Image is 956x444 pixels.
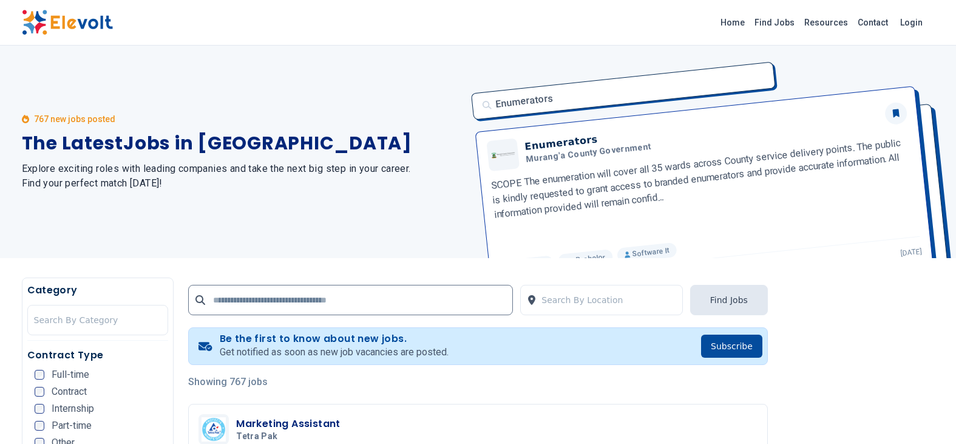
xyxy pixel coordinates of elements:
button: Subscribe [701,335,762,358]
input: Full-time [35,370,44,380]
span: Full-time [52,370,89,380]
p: Get notified as soon as new job vacancies are posted. [220,345,449,360]
a: Resources [799,13,853,32]
a: Login [893,10,930,35]
a: Home [716,13,750,32]
h3: Marketing Assistant [236,417,341,431]
h1: The Latest Jobs in [GEOGRAPHIC_DATA] [22,132,464,154]
a: Contact [853,13,893,32]
span: Part-time [52,421,92,431]
a: Find Jobs [750,13,799,32]
h5: Contract Type [27,348,169,363]
p: 767 new jobs posted [34,113,115,125]
input: Contract [35,387,44,397]
img: Elevolt [22,10,113,35]
h2: Explore exciting roles with leading companies and take the next big step in your career. Find you... [22,162,464,191]
span: Tetra Pak [236,431,277,442]
span: Contract [52,387,87,397]
img: Tetra Pak [202,417,226,442]
iframe: Chat Widget [895,386,956,444]
span: Internship [52,404,94,414]
button: Find Jobs [690,285,768,315]
p: Showing 767 jobs [188,375,768,389]
input: Part-time [35,421,44,431]
h4: Be the first to know about new jobs. [220,333,449,345]
h5: Category [27,283,169,298]
input: Internship [35,404,44,414]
